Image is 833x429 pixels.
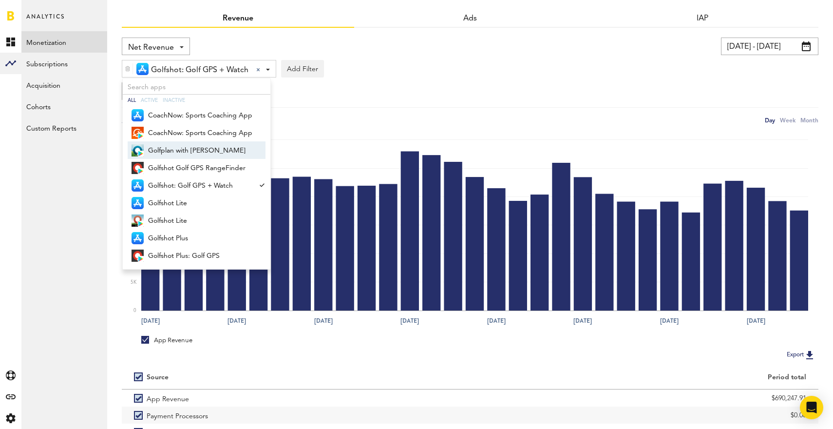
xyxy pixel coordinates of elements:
[128,247,256,264] a: Golfshot Plus: Golf GPS
[21,53,107,74] a: Subscriptions
[148,107,252,124] span: CoachNow: Sports Coaching App
[138,168,144,174] img: 17.png
[21,31,107,53] a: Monetization
[482,391,806,406] div: $690,247.91
[660,316,679,325] text: [DATE]
[128,106,256,124] a: CoachNow: Sports Coaching App
[132,127,144,139] img: 2Xbc31OCI-Vjec7zXvAE2OM2ObFaU9b1-f7yXthkulAYejON_ZuzouX1xWJgL0G7oZ0
[314,316,333,325] text: [DATE]
[20,7,56,16] span: Support
[256,68,260,72] div: Clear
[148,195,252,212] span: Golfshot Lite
[487,316,506,325] text: [DATE]
[26,11,65,31] span: Analytics
[148,177,252,194] span: Golfshot: Golf GPS + Watch
[147,390,189,407] span: App Revenue
[227,316,246,325] text: [DATE]
[482,373,806,382] div: Period total
[128,124,256,141] a: CoachNow: Sports Coaching App
[482,408,806,423] div: $0.00
[138,221,144,227] img: 17.png
[463,15,477,22] a: Ads
[800,115,818,125] div: Month
[138,151,144,156] img: 17.png
[132,109,144,121] img: 21.png
[132,197,144,209] img: 21.png
[138,256,144,262] img: 17.png
[800,396,823,419] div: Open Intercom Messenger
[148,213,252,229] span: Golfshot Lite
[21,96,107,117] a: Cohorts
[573,316,592,325] text: [DATE]
[132,144,144,156] img: sBPeqS6XAcNXYiGp6eff5ihk_aIia0HG7q23RzlLlG3UvEseAchHCstpU1aPnIK6Zg
[128,39,174,56] span: Net Revenue
[132,250,144,262] img: qo9Ua-kR-mJh2mDZAFTx63M3e_ysg5da39QDrh9gHco8-Wy0ARAsrZgd-3XanziKTNQl
[128,95,136,106] div: All
[141,316,160,325] text: [DATE]
[141,95,158,106] div: Active
[123,78,270,95] input: Search apps
[223,15,253,22] a: Revenue
[281,60,324,78] button: Add Filter
[138,133,144,139] img: 17.png
[804,349,815,361] img: Export
[163,95,185,106] div: Inactive
[132,232,144,244] img: 21.png
[132,162,144,174] img: 9UIL7DXlNAIIFEZzCGWNoqib7oEsivjZRLL_hB0ZyHGU9BuA-VfhrlfGZ8low1eCl7KE
[765,115,775,125] div: Day
[148,125,252,141] span: CoachNow: Sports Coaching App
[122,60,133,77] div: Delete
[747,316,765,325] text: [DATE]
[147,373,169,382] div: Source
[131,280,137,285] text: 5K
[21,117,107,138] a: Custom Reports
[128,212,256,229] a: Golfshot Lite
[400,316,419,325] text: [DATE]
[128,141,256,159] a: Golfplan with [PERSON_NAME]
[148,248,252,264] span: Golfshot Plus: Golf GPS
[148,142,252,159] span: Golfplan with [PERSON_NAME]
[148,230,252,247] span: Golfshot Plus
[128,229,256,247] a: Golfshot Plus
[148,160,252,176] span: Golfshot Golf GPS RangeFinder
[128,159,256,176] a: Golfshot Golf GPS RangeFinder
[151,62,248,78] span: Golfshot: Golf GPS + Watch
[133,308,136,313] text: 0
[128,194,256,212] a: Golfshot Lite
[132,179,144,192] img: 21.png
[125,65,131,72] img: trash_awesome_blue.svg
[784,349,818,361] button: Export
[21,74,107,96] a: Acquisition
[780,115,795,125] div: Week
[128,176,256,194] a: Golfshot: Golf GPS + Watch
[136,63,149,75] img: 21.png
[141,336,192,345] div: App Revenue
[147,407,208,424] span: Payment Processors
[697,15,708,22] a: IAP
[132,214,144,227] img: a11NXiQTRNSXhrAMvtN-2slz3VkCtde3tPM6Zm9MgPNPABo-zWWBvkmQmOQm8mMzBJY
